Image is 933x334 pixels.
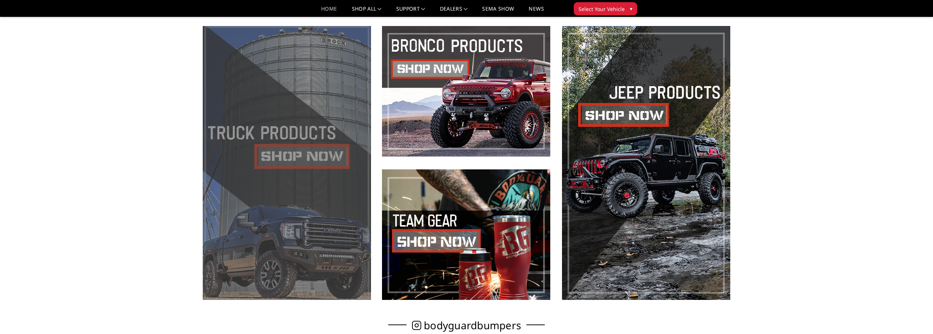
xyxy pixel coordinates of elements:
[424,322,521,329] span: bodyguardbumpers
[396,6,425,17] a: Support
[321,6,337,17] a: Home
[440,6,468,17] a: Dealers
[578,5,625,13] span: Select Your Vehicle
[529,6,544,17] a: News
[482,6,514,17] a: SEMA Show
[630,5,632,12] span: ▾
[896,299,933,334] iframe: Chat Widget
[574,2,637,15] button: Select Your Vehicle
[352,6,382,17] a: shop all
